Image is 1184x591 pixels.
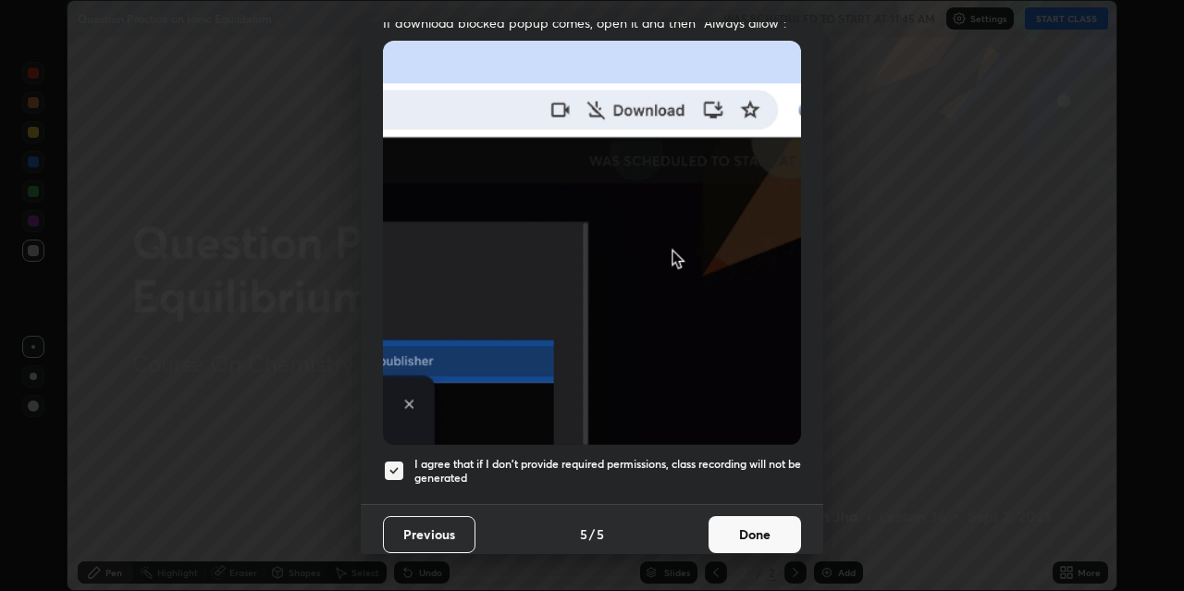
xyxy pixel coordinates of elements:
h5: I agree that if I don't provide required permissions, class recording will not be generated [414,457,801,486]
h4: 5 [580,524,587,544]
img: downloads-permission-blocked.gif [383,41,801,445]
h4: / [589,524,595,544]
span: If download blocked popup comes, open it and then "Always allow": [383,14,801,31]
button: Done [709,516,801,553]
h4: 5 [597,524,604,544]
button: Previous [383,516,475,553]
